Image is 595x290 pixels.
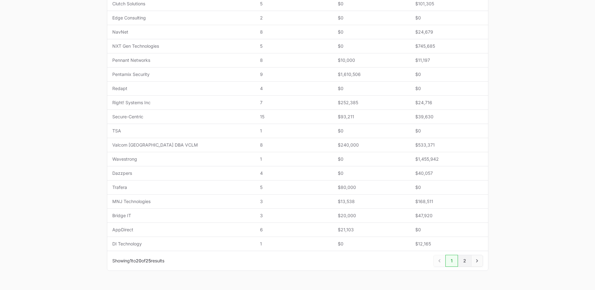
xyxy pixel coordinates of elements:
span: $101,305 [415,1,483,7]
span: Wavestrong [112,156,250,162]
span: $745,685 [415,43,483,49]
span: $10,000 [338,57,405,63]
span: 5 [260,1,327,7]
span: 1 [260,156,327,162]
span: $168,511 [415,198,483,205]
span: Clutch Solutions [112,1,250,7]
span: 25 [146,258,151,263]
span: $0 [338,29,405,35]
span: Pentamix Security [112,71,250,78]
span: $252,385 [338,99,405,106]
span: 9 [260,71,327,78]
span: $0 [338,241,405,247]
span: 4 [260,85,327,92]
span: $0 [415,15,483,21]
span: NavNet [112,29,250,35]
span: 3 [260,212,327,219]
span: $0 [415,128,483,134]
span: TSA [112,128,250,134]
span: $21,103 [338,227,405,233]
span: 1 [260,241,327,247]
span: $40,057 [415,170,483,176]
p: Showing to of results [112,258,164,264]
span: 15 [260,114,327,120]
span: 7 [260,99,327,106]
span: $0 [338,156,405,162]
a: 2 [458,255,471,267]
span: 1 [260,128,327,134]
span: MNJ Technologies [112,198,250,205]
span: 8 [260,57,327,63]
span: $0 [338,128,405,134]
span: $11,197 [415,57,483,63]
span: $12,165 [415,241,483,247]
span: Bridge IT [112,212,250,219]
span: $1,455,942 [415,156,483,162]
span: $80,000 [338,184,405,191]
span: 3 [260,198,327,205]
span: $24,679 [415,29,483,35]
a: 1 [445,255,458,267]
span: Pennant Networks [112,57,250,63]
span: $0 [415,71,483,78]
span: NXT Gen Technologies [112,43,250,49]
span: $13,538 [338,198,405,205]
span: 2 [260,15,327,21]
span: 8 [260,142,327,148]
span: DI Technology [112,241,250,247]
span: Right! Systems Inc [112,99,250,106]
span: $39,630 [415,114,483,120]
span: 5 [260,184,327,191]
span: 20 [136,258,141,263]
span: 8 [260,29,327,35]
span: $0 [338,1,405,7]
span: $24,716 [415,99,483,106]
span: $0 [338,170,405,176]
span: $240,000 [338,142,405,148]
a: Next [471,255,483,267]
span: Trafera [112,184,250,191]
span: $0 [338,15,405,21]
span: Dazzpers [112,170,250,176]
span: $20,000 [338,212,405,219]
span: $0 [415,85,483,92]
span: $0 [415,184,483,191]
span: $1,610,506 [338,71,405,78]
span: $0 [338,43,405,49]
span: $93,211 [338,114,405,120]
span: Edge Consulting [112,15,250,21]
span: Secure-Centric [112,114,250,120]
span: $47,920 [415,212,483,219]
span: Redapt [112,85,250,92]
span: $533,371 [415,142,483,148]
span: $0 [338,85,405,92]
span: 4 [260,170,327,176]
span: $0 [415,227,483,233]
span: 1 [130,258,132,263]
span: Valcom [GEOGRAPHIC_DATA] DBA VCLM [112,142,250,148]
span: AppDirect [112,227,250,233]
span: 6 [260,227,327,233]
span: 5 [260,43,327,49]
